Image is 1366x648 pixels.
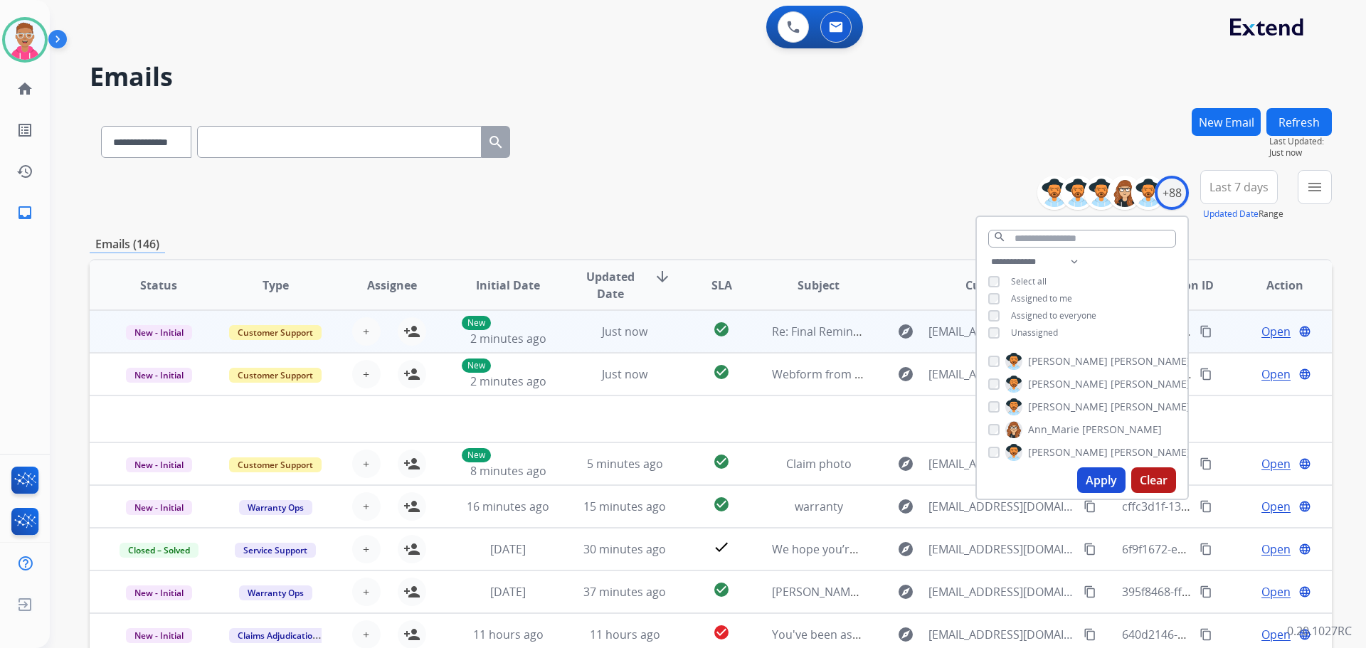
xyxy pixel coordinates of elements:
span: [PERSON_NAME] [1028,377,1108,391]
mat-icon: person_add [403,626,420,643]
mat-icon: check [713,538,730,556]
mat-icon: person_add [403,498,420,515]
button: Updated Date [1203,208,1259,220]
span: Open [1261,498,1291,515]
div: +88 [1155,176,1189,210]
span: + [363,583,369,600]
span: 395f8468-ff91-4e3b-b252-674b4ebe17d1 [1122,584,1337,600]
span: [EMAIL_ADDRESS][DOMAIN_NAME] [928,366,1075,383]
span: Initial Date [476,277,540,294]
button: Apply [1077,467,1126,493]
span: 2 minutes ago [470,331,546,346]
span: New - Initial [126,585,192,600]
span: Warranty Ops [239,585,312,600]
mat-icon: person_add [403,323,420,340]
span: [PERSON_NAME] [1082,423,1162,437]
button: + [352,535,381,563]
span: Service Support [235,543,316,558]
button: Refresh [1266,108,1332,136]
span: 37 minutes ago [583,584,666,600]
span: + [363,366,369,383]
span: Just now [1269,147,1332,159]
button: New Email [1192,108,1261,136]
span: [PERSON_NAME] [1111,400,1190,414]
mat-icon: content_copy [1084,543,1096,556]
span: Warranty Ops [239,500,312,515]
span: Claim photo [786,456,852,472]
span: Subject [798,277,840,294]
span: Just now [602,366,647,382]
span: Customer Support [229,368,322,383]
span: [DATE] [490,584,526,600]
span: [PERSON_NAME] [1028,400,1108,414]
mat-icon: explore [897,455,914,472]
span: SLA [711,277,732,294]
span: Last 7 days [1209,184,1269,190]
button: + [352,492,381,521]
span: 2 minutes ago [470,373,546,389]
button: Last 7 days [1200,170,1278,204]
span: [DATE] [490,541,526,557]
span: [PERSON_NAME] [1111,445,1190,460]
span: Type [263,277,289,294]
span: Range [1203,208,1283,220]
h2: Emails [90,63,1332,91]
span: New - Initial [126,368,192,383]
span: 16 minutes ago [467,499,549,514]
span: cffc3d1f-13eb-4fab-ac8a-961312a73210 [1122,499,1330,514]
span: 5 minutes ago [587,456,663,472]
mat-icon: language [1298,325,1311,338]
mat-icon: content_copy [1084,628,1096,641]
mat-icon: list_alt [16,122,33,139]
mat-icon: check_circle [713,581,730,598]
span: 11 hours ago [473,627,544,642]
button: + [352,578,381,606]
mat-icon: content_copy [1200,543,1212,556]
span: [PERSON_NAME] Contract [772,584,910,600]
mat-icon: content_copy [1200,628,1212,641]
span: + [363,626,369,643]
span: Open [1261,583,1291,600]
span: 8 minutes ago [470,463,546,479]
mat-icon: check_circle [713,453,730,470]
mat-icon: person_add [403,366,420,383]
span: + [363,455,369,472]
mat-icon: search [993,230,1006,243]
span: Assigned to everyone [1011,309,1096,322]
button: + [352,360,381,388]
mat-icon: explore [897,541,914,558]
th: Action [1215,260,1332,310]
span: New - Initial [126,500,192,515]
span: [EMAIL_ADDRESS][DOMAIN_NAME] [928,583,1075,600]
mat-icon: language [1298,500,1311,513]
span: [PERSON_NAME] [1028,445,1108,460]
span: Unassigned [1011,326,1058,339]
span: New - Initial [126,325,192,340]
span: [EMAIL_ADDRESS][DOMAIN_NAME] [928,541,1075,558]
mat-icon: history [16,163,33,180]
mat-icon: person_add [403,541,420,558]
mat-icon: language [1298,368,1311,381]
span: Claims Adjudication [229,628,327,643]
span: Just now [602,324,647,339]
span: We hope you’re loving it! [772,541,904,557]
span: [EMAIL_ADDRESS][DOMAIN_NAME] [928,626,1075,643]
span: [EMAIL_ADDRESS][DOMAIN_NAME] [928,455,1075,472]
img: avatar [5,20,45,60]
mat-icon: language [1298,457,1311,470]
span: New - Initial [126,628,192,643]
mat-icon: explore [897,626,914,643]
mat-icon: content_copy [1200,500,1212,513]
mat-icon: arrow_downward [654,268,671,285]
span: Select all [1011,275,1047,287]
p: Emails (146) [90,235,165,253]
mat-icon: explore [897,583,914,600]
span: + [363,541,369,558]
span: 640d2146-ceb2-4282-aa27-8ee1f6139aef [1122,627,1336,642]
mat-icon: person_add [403,455,420,472]
mat-icon: home [16,80,33,97]
mat-icon: check_circle [713,496,730,513]
mat-icon: language [1298,543,1311,556]
span: + [363,498,369,515]
span: 6f9f1672-eb81-4a71-a506-8134cdc64c47 [1122,541,1335,557]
